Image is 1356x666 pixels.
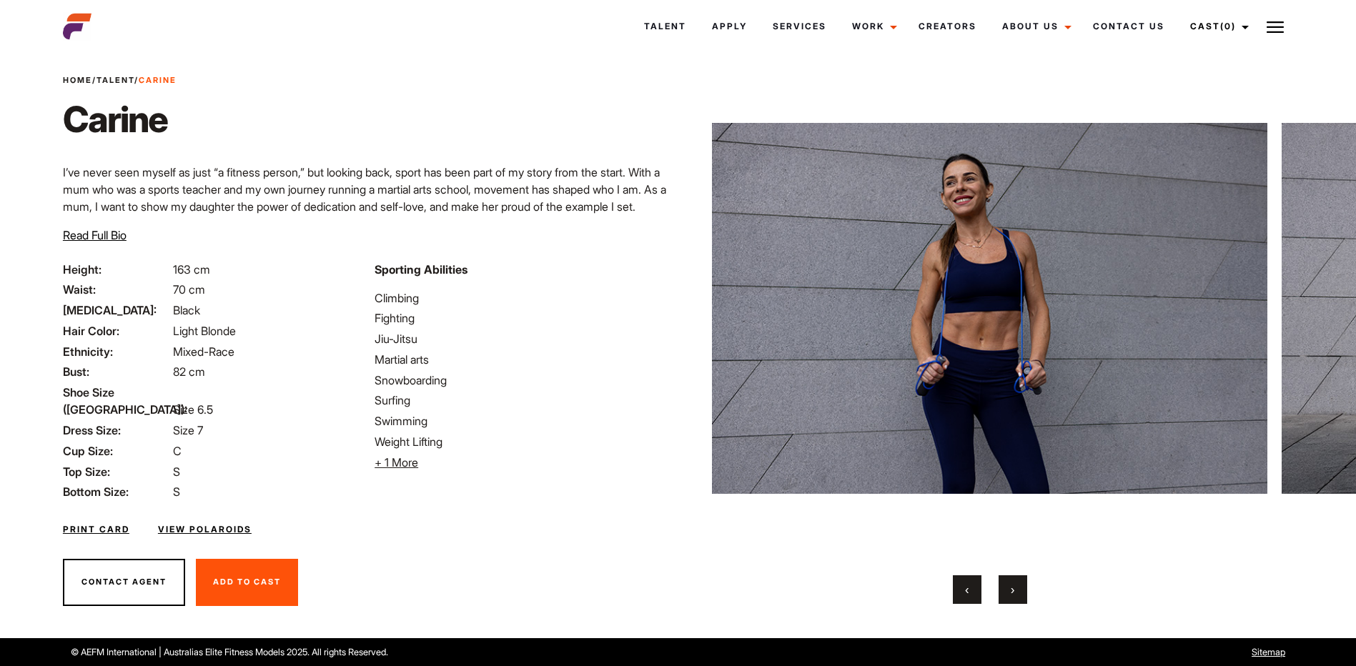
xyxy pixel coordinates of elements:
[63,75,92,85] a: Home
[173,402,213,417] span: Size 6.5
[906,7,989,46] a: Creators
[375,330,669,347] li: Jiu-Jitsu
[965,582,969,597] span: Previous
[375,262,467,277] strong: Sporting Abilities
[173,282,205,297] span: 70 cm
[1011,582,1014,597] span: Next
[173,303,200,317] span: Black
[173,423,203,437] span: Size 7
[1267,19,1284,36] img: Burger icon
[173,344,234,359] span: Mixed-Race
[63,322,170,339] span: Hair Color:
[1252,647,1285,657] a: Sitemap
[71,645,772,659] p: © AEFM International | Australias Elite Fitness Models 2025. All rights Reserved.
[63,302,170,319] span: [MEDICAL_DATA]:
[63,363,170,380] span: Bust:
[375,455,418,469] span: + 1 More
[63,281,170,298] span: Waist:
[63,343,170,360] span: Ethnicity:
[63,74,177,86] span: / /
[375,289,669,307] li: Climbing
[63,384,170,418] span: Shoe Size ([GEOGRAPHIC_DATA]):
[173,262,210,277] span: 163 cm
[63,463,170,480] span: Top Size:
[173,364,205,379] span: 82 cm
[375,392,669,409] li: Surfing
[375,351,669,368] li: Martial arts
[63,559,185,606] button: Contact Agent
[375,412,669,429] li: Swimming
[173,484,180,499] span: S
[631,7,699,46] a: Talent
[63,523,129,536] a: Print Card
[158,523,252,536] a: View Polaroids
[1080,7,1177,46] a: Contact Us
[96,75,134,85] a: Talent
[1220,21,1236,31] span: (0)
[63,483,170,500] span: Bottom Size:
[63,98,177,141] h1: Carine
[63,261,170,278] span: Height:
[375,309,669,327] li: Fighting
[196,559,298,606] button: Add To Cast
[839,7,906,46] a: Work
[1177,7,1257,46] a: Cast(0)
[139,75,177,85] strong: Carine
[699,7,760,46] a: Apply
[213,577,281,587] span: Add To Cast
[375,372,669,389] li: Snowboarding
[989,7,1080,46] a: About Us
[63,228,127,242] span: Read Full Bio
[63,442,170,459] span: Cup Size:
[173,444,182,458] span: C
[63,12,91,41] img: cropped-aefm-brand-fav-22-square.png
[375,433,669,450] li: Weight Lifting
[760,7,839,46] a: Services
[173,464,180,479] span: S
[173,324,236,338] span: Light Blonde
[63,164,670,249] p: I’ve never seen myself as just “a fitness person,” but looking back, sport has been part of my st...
[63,422,170,439] span: Dress Size:
[63,227,127,244] button: Read Full Bio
